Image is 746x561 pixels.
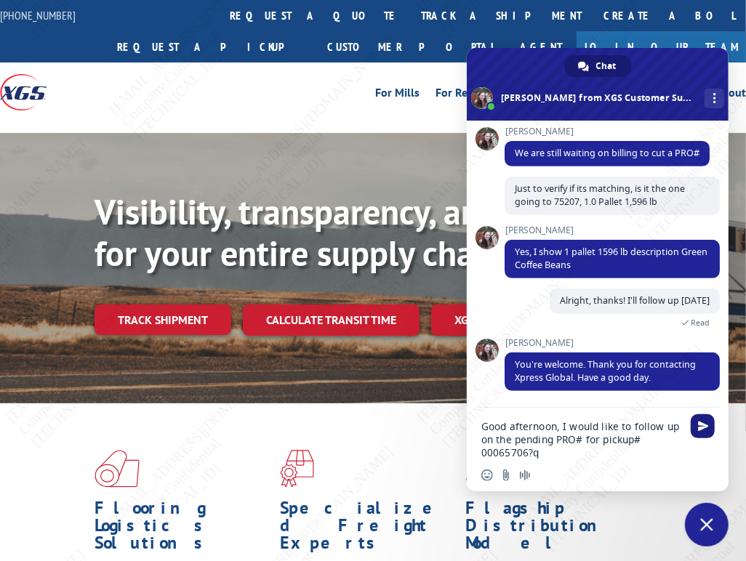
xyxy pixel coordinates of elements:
a: About [715,87,746,103]
a: For Retailers [436,87,500,103]
a: Customer Portal [316,31,505,62]
div: Close chat [685,503,729,546]
h1: Specialized Freight Experts [280,499,454,559]
span: Audio message [519,469,531,481]
a: Join Our Team [577,31,746,62]
a: XGS ASSISTANT [431,304,556,336]
div: More channels [705,89,724,108]
a: Request a pickup [106,31,316,62]
span: Send a file [500,469,512,481]
a: Agent [505,31,577,62]
img: xgs-icon-focused-on-flooring-red [280,450,314,488]
a: Track shipment [95,304,231,335]
span: Just to verify if its matching, is it the one going to 75207, 1.0 Pallet 1,596 lb [515,182,685,208]
h1: Flooring Logistics Solutions [95,499,269,559]
span: [PERSON_NAME] [505,338,720,348]
a: For Mills [375,87,420,103]
div: Chat [565,55,631,77]
span: You’re welcome. Thank you for contacting Xpress Global. Have a good day. [515,358,696,384]
b: Visibility, transparency, and control for your entire supply chain. [95,189,614,276]
span: Yes, I show 1 pallet 1596 lb description Green Coffee Beans [515,246,707,271]
span: [PERSON_NAME] [505,126,710,137]
a: Calculate transit time [243,304,420,336]
span: We are still waiting on billing to cut a PRO# [515,147,699,159]
h1: Flagship Distribution Model [466,499,641,559]
textarea: Compose your message... [481,420,682,459]
img: xgs-icon-flagship-distribution-model-red [466,450,516,488]
span: Chat [596,55,617,77]
span: Alright, thanks! I'll follow up [DATE] [560,294,710,307]
span: Insert an emoji [481,469,493,481]
span: [PERSON_NAME] [505,225,720,235]
span: Read [691,318,710,328]
span: Send [691,414,715,438]
img: xgs-icon-total-supply-chain-intelligence-red [95,450,140,488]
